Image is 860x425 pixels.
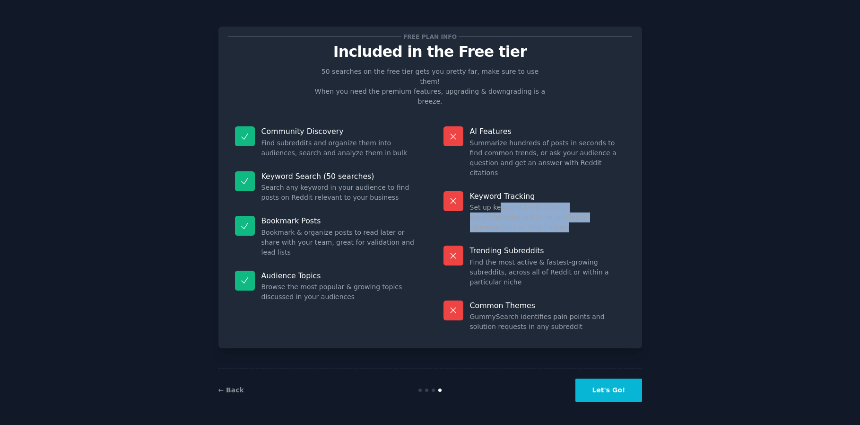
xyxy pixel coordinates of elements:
dd: GummySearch identifies pain points and solution requests in any subreddit [470,312,625,332]
p: Keyword Search (50 searches) [261,171,417,181]
dd: Find subreddits and organize them into audiences, search and analyze them in bulk [261,138,417,158]
dd: Find the most active & fastest-growing subreddits, across all of Reddit or within a particular niche [470,257,625,287]
a: ← Back [218,386,244,394]
dd: Bookmark & organize posts to read later or share with your team, great for validation and lead lists [261,228,417,257]
button: Let's Go! [575,379,642,402]
p: Common Themes [470,301,625,310]
span: Free plan info [401,32,458,42]
p: 50 searches on the free tier gets you pretty far, make sure to use them! When you need the premiu... [311,67,549,106]
p: Included in the Free tier [228,44,632,60]
dd: Summarize hundreds of posts in seconds to find common trends, or ask your audience a question and... [470,138,625,178]
p: Keyword Tracking [470,191,625,201]
p: Audience Topics [261,271,417,281]
dd: Set up keyword alerts to your email/slack/discord to be notified of conversations as they happen [470,203,625,232]
p: Community Discovery [261,126,417,136]
dd: Search any keyword in your audience to find posts on Reddit relevant to your business [261,183,417,203]
p: Trending Subreddits [470,246,625,256]
p: Bookmark Posts [261,216,417,226]
p: AI Features [470,126,625,136]
dd: Browse the most popular & growing topics discussed in your audiences [261,282,417,302]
